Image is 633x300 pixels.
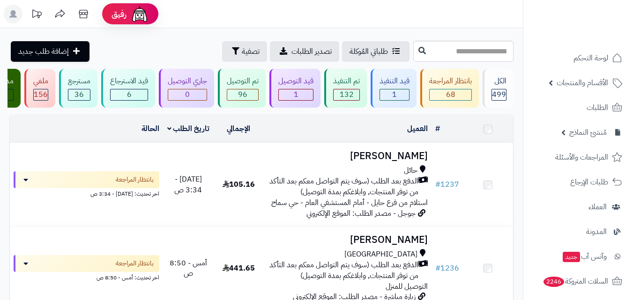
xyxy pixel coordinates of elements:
[68,76,90,87] div: مسترجع
[340,89,354,100] span: 132
[418,69,481,108] a: بانتظار المراجعة 68
[222,41,267,62] button: تصفية
[557,76,608,89] span: الأقسام والمنتجات
[429,76,472,87] div: بانتظار المراجعة
[130,5,149,23] img: ai-face.png
[322,69,369,108] a: تم التنفيذ 132
[380,89,409,100] div: 1
[492,76,506,87] div: الكل
[33,76,48,87] div: ملغي
[344,249,417,260] span: [GEOGRAPHIC_DATA]
[227,76,259,87] div: تم التوصيل
[278,76,313,87] div: قيد التوصيل
[157,69,216,108] a: جاري التوصيل 0
[342,41,410,62] a: طلباتي المُوكلة
[573,51,608,65] span: لوحة التحكم
[404,165,417,176] span: حائل
[68,89,90,100] div: 36
[563,252,580,262] span: جديد
[268,69,322,108] a: قيد التوصيل 1
[435,179,459,190] a: #1237
[446,89,455,100] span: 68
[481,69,515,108] a: الكل499
[562,250,607,263] span: وآتس آب
[291,46,332,57] span: تصدير الطلبات
[112,8,127,20] span: رفيق
[216,69,268,108] a: تم التوصيل 96
[392,89,397,100] span: 1
[407,123,428,134] a: العميل
[529,220,627,243] a: المدونة
[529,96,627,119] a: الطلبات
[306,208,416,219] span: جوجل - مصدر الطلب: الموقع الإلكتروني
[268,151,428,161] h3: [PERSON_NAME]
[492,89,506,100] span: 499
[435,179,440,190] span: #
[14,188,159,198] div: اخر تحديث: [DATE] - 3:34 ص
[22,69,57,108] a: ملغي 156
[529,196,627,218] a: العملاء
[14,272,159,282] div: اخر تحديث: أمس - 8:50 ص
[25,5,48,26] a: تحديثات المنصة
[570,176,608,189] span: طلبات الإرجاع
[268,260,418,281] span: الدفع بعد الطلب (سوف يتم التواصل معكم بعد التأكد من توفر المنتجات, وابلاغكم بمدة التوصيل)
[529,245,627,268] a: وآتس آبجديد
[294,89,298,100] span: 1
[268,176,418,198] span: الدفع بعد الطلب (سوف يتم التواصل معكم بعد التأكد من توفر المنتجات, وابلاغكم بمدة التوصيل)
[168,89,207,100] div: 0
[435,263,459,274] a: #1236
[430,89,471,100] div: 68
[369,69,418,108] a: قيد التنفيذ 1
[170,257,207,279] span: أمس - 8:50 ص
[174,174,202,196] span: [DATE] - 3:34 ص
[223,179,255,190] span: 105.16
[167,123,210,134] a: تاريخ الطلب
[99,69,157,108] a: قيد الاسترجاع 6
[333,76,360,87] div: تم التنفيذ
[435,263,440,274] span: #
[74,89,84,100] span: 36
[529,47,627,69] a: لوحة التحكم
[111,89,148,100] div: 6
[569,21,624,40] img: logo-2.png
[18,46,69,57] span: إضافة طلب جديد
[271,197,428,208] span: استلام من فرع حايل - أمام المستشفي العام - حي سماح
[11,41,89,62] a: إضافة طلب جديد
[57,69,99,108] a: مسترجع 36
[380,76,410,87] div: قيد التنفيذ
[227,123,250,134] a: الإجمالي
[110,76,148,87] div: قيد الاسترجاع
[268,234,428,245] h3: [PERSON_NAME]
[185,89,190,100] span: 0
[223,263,255,274] span: 441.65
[529,270,627,293] a: السلات المتروكة2246
[350,46,388,57] span: طلباتي المُوكلة
[168,76,207,87] div: جاري التوصيل
[334,89,359,100] div: 132
[529,171,627,193] a: طلبات الإرجاع
[116,259,154,268] span: بانتظار المراجعة
[141,123,159,134] a: الحالة
[543,275,608,288] span: السلات المتروكة
[569,126,607,139] span: مُنشئ النماذج
[116,175,154,184] span: بانتظار المراجعة
[127,89,132,100] span: 6
[34,89,48,100] span: 156
[588,200,607,213] span: العملاء
[586,225,607,238] span: المدونة
[529,146,627,168] a: المراجعات والأسئلة
[386,281,428,292] span: التوصيل للمنزل
[227,89,258,100] div: 96
[555,151,608,164] span: المراجعات والأسئلة
[279,89,313,100] div: 1
[270,41,339,62] a: تصدير الطلبات
[543,277,565,287] span: 2246
[242,46,260,57] span: تصفية
[435,123,440,134] a: #
[238,89,247,100] span: 96
[587,101,608,114] span: الطلبات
